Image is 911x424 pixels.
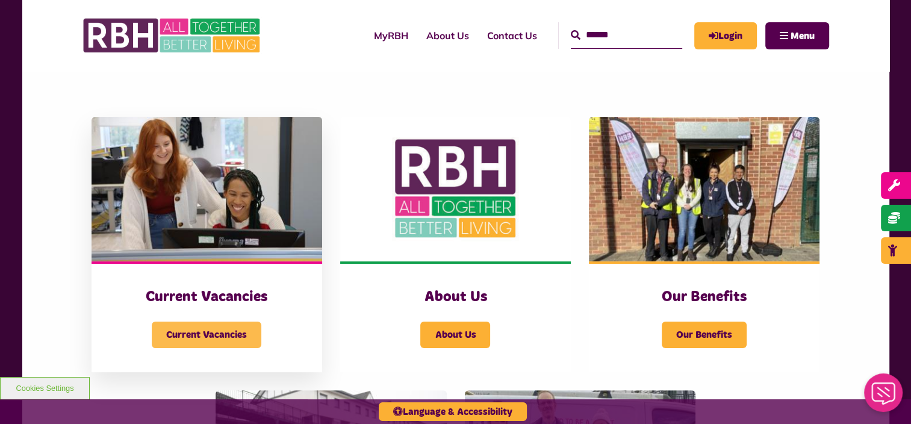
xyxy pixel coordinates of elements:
[765,22,829,49] button: Navigation
[364,288,547,307] h3: About Us
[589,117,819,261] img: Dropinfreehold2
[791,31,815,41] span: Menu
[589,117,819,372] a: Our Benefits Our Benefits
[379,402,527,421] button: Language & Accessibility
[613,288,795,307] h3: Our Benefits
[92,117,322,372] a: Current Vacancies Current Vacancies
[478,19,546,52] a: Contact Us
[152,322,261,348] span: Current Vacancies
[340,117,571,372] a: About Us About Us
[82,12,263,59] img: RBH
[420,322,490,348] span: About Us
[92,117,322,261] img: IMG 1470
[340,117,571,261] img: RBH Logo Social Media 480X360 (1)
[116,288,298,307] h3: Current Vacancies
[417,19,478,52] a: About Us
[662,322,747,348] span: Our Benefits
[694,22,757,49] a: MyRBH
[857,370,911,424] iframe: Netcall Web Assistant for live chat
[365,19,417,52] a: MyRBH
